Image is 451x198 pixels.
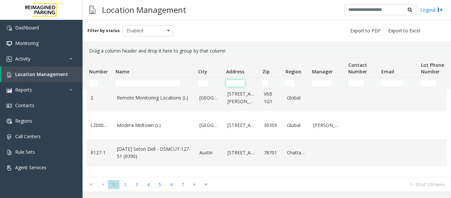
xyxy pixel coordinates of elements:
a: Global [287,122,305,129]
td: City Filter [195,77,224,89]
input: Manager Filter [312,80,330,87]
a: 2 [90,94,109,101]
a: [STREET_ADDRESS][PERSON_NAME] [227,90,256,105]
span: Manager [312,68,333,75]
h3: Location Management [99,2,190,18]
a: R127-1 [90,149,109,156]
a: Global [287,94,305,101]
a: L20000500 [90,122,109,129]
a: 30309 [264,122,279,129]
input: Name Filter [116,80,180,87]
span: Page 6 [166,180,177,189]
div: Drag a column header and drop it here to group by that column [87,45,447,57]
a: [GEOGRAPHIC_DATA] [199,122,220,129]
img: 'icon' [7,41,12,46]
input: City Filter [198,80,208,87]
button: Export to Excel [386,26,423,35]
span: Contact Number [348,62,367,75]
span: Export to PDF [350,27,381,34]
a: Location Management [1,66,83,82]
span: Page 4 [143,180,154,189]
span: Call Centers [15,133,41,139]
span: Rule Sets [15,149,35,155]
img: 'icon' [7,25,12,31]
td: Address Filter [224,77,260,89]
span: Page 1 [108,180,120,189]
input: Lot Phone Number Filter [421,80,436,87]
img: logout [437,6,443,13]
span: Page 3 [131,180,143,189]
td: Region Filter [283,77,309,89]
img: 'icon' [7,57,12,62]
td: Name Filter [113,77,195,89]
a: [STREET_ADDRESS] [227,122,256,129]
label: Filter by status [87,28,120,34]
a: [STREET_ADDRESS] [227,149,256,156]
span: Activity [15,56,30,62]
span: Email [381,68,394,75]
span: Go to the next page [189,180,200,189]
span: Agent Services [15,164,47,171]
img: 'icon' [7,88,12,93]
img: 'icon' [7,150,12,155]
img: 'icon' [7,72,12,77]
a: [STREET_ADDRESS] [227,177,256,184]
img: 'icon' [7,103,12,108]
span: Go to the last page [200,180,212,189]
a: Chattanooga [287,149,305,156]
span: Page 2 [120,180,131,189]
a: 80206 [264,177,279,184]
span: Monitoring [15,40,39,46]
span: Go to the last page [202,182,211,187]
img: 'icon' [7,165,12,171]
a: [DATE] Seton Dell - DSMCUT 127-51 (R390) [117,145,191,160]
a: Remote Monitoring Locations (L) [117,94,191,101]
img: 'icon' [7,134,12,139]
span: Regions [15,118,32,124]
span: Go to the next page [190,182,199,187]
span: Zip [262,68,270,75]
td: Contact Number Filter [346,77,379,89]
a: R86-52 [90,177,109,184]
span: Page 7 [177,180,189,189]
a: Chattanooga [287,177,305,184]
a: [GEOGRAPHIC_DATA] [199,94,220,101]
span: Dashboard [15,24,39,31]
a: 78701 [264,149,279,156]
td: Number Filter [87,77,113,89]
td: Manager Filter [309,77,346,89]
a: [GEOGRAPHIC_DATA] [199,177,220,184]
span: Name [116,68,129,75]
img: 'icon' [7,119,12,124]
span: Export to Excel [388,27,420,34]
div: Data table [83,57,451,177]
input: Contact Number Filter [348,80,364,87]
span: City [198,68,207,75]
a: [PERSON_NAME] [313,122,342,129]
input: Email Filter [381,80,403,87]
span: Reports [15,87,32,93]
span: Page 5 [154,180,166,189]
td: Zip Filter [260,77,283,89]
span: Number [89,68,108,75]
td: Email Filter [379,77,418,89]
span: Lot Phone Number [421,62,444,75]
input: Address Filter [226,80,245,87]
span: Address [226,68,244,75]
input: Number Filter [89,80,98,87]
a: Republic [313,177,342,184]
span: Enabled [123,25,163,36]
a: Filmore Garage (R390) [117,177,191,184]
img: pageIcon [89,2,95,18]
span: Contacts [15,102,34,108]
kendo-pager-info: 1 - 20 of 129 items [216,182,444,187]
span: Region [286,68,301,75]
input: Region Filter [286,80,294,87]
a: V6B 1G1 [264,90,279,105]
a: Logout [420,6,443,13]
button: Export to PDF [348,26,383,35]
a: Modera Midtown (L) [117,122,191,129]
a: Austin [199,149,220,156]
input: Zip Filter [262,80,268,87]
span: Location Management [15,71,68,77]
